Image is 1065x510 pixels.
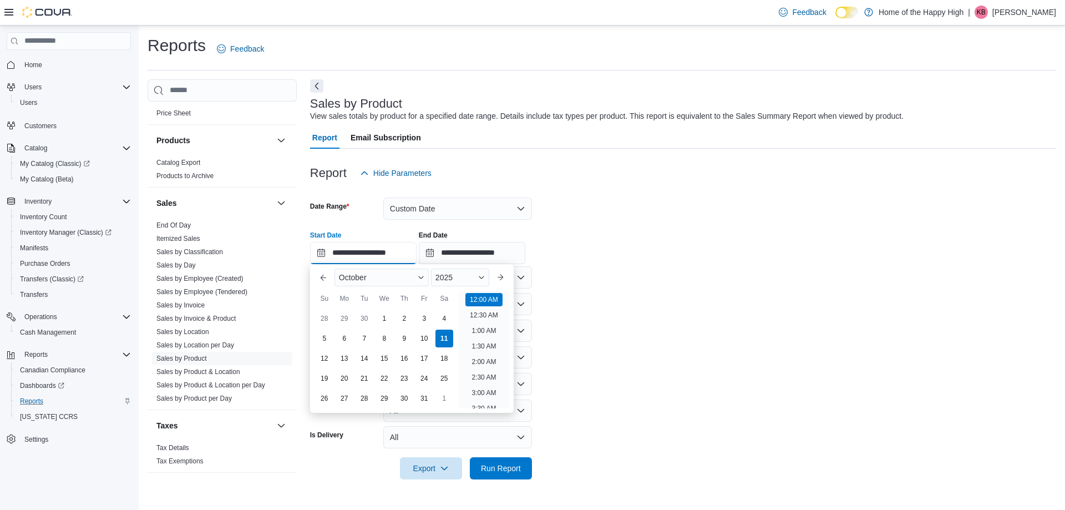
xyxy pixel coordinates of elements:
[11,271,135,287] a: Transfers (Classic)
[156,248,223,256] a: Sales by Classification
[156,261,196,269] a: Sales by Day
[336,310,353,327] div: day-29
[376,370,393,387] div: day-22
[435,390,453,407] div: day-1
[24,122,57,130] span: Customers
[156,235,200,243] a: Itemized Sales
[156,355,207,362] a: Sales by Product
[11,171,135,187] button: My Catalog (Beta)
[415,390,433,407] div: day-31
[376,350,393,367] div: day-15
[16,272,88,286] a: Transfers (Classic)
[316,350,333,367] div: day-12
[156,261,196,270] span: Sales by Day
[312,127,337,149] span: Report
[156,172,214,180] a: Products to Archive
[156,234,200,243] span: Itemized Sales
[156,301,205,310] span: Sales by Invoice
[310,231,342,240] label: Start Date
[419,242,525,264] input: Press the down key to open a popover containing a calendar.
[376,390,393,407] div: day-29
[376,290,393,307] div: We
[20,213,67,221] span: Inventory Count
[16,410,131,423] span: Washington CCRS
[20,118,131,132] span: Customers
[467,355,500,368] li: 2:00 AM
[156,314,236,323] span: Sales by Invoice & Product
[20,328,76,337] span: Cash Management
[516,273,525,282] button: Open list of options
[516,300,525,309] button: Open list of options
[415,310,433,327] div: day-3
[415,350,433,367] div: day-17
[11,95,135,110] button: Users
[419,231,448,240] label: End Date
[356,162,436,184] button: Hide Parameters
[20,290,48,299] span: Transfers
[16,241,53,255] a: Manifests
[230,43,264,54] span: Feedback
[20,348,131,361] span: Reports
[24,435,48,444] span: Settings
[310,202,349,211] label: Date Range
[336,390,353,407] div: day-27
[20,58,131,72] span: Home
[356,370,373,387] div: day-21
[16,241,131,255] span: Manifests
[156,443,189,452] span: Tax Details
[24,144,47,153] span: Catalog
[435,370,453,387] div: day-25
[16,288,131,301] span: Transfers
[2,57,135,73] button: Home
[148,219,297,410] div: Sales
[376,310,393,327] div: day-1
[395,370,413,387] div: day-23
[465,293,503,306] li: 12:00 AM
[11,240,135,256] button: Manifests
[20,275,84,284] span: Transfers (Classic)
[20,142,131,155] span: Catalog
[11,256,135,271] button: Purchase Orders
[156,221,191,230] span: End Of Day
[156,275,244,282] a: Sales by Employee (Created)
[156,287,247,296] span: Sales by Employee (Tendered)
[20,159,90,168] span: My Catalog (Classic)
[156,367,240,376] span: Sales by Product & Location
[156,301,205,309] a: Sales by Invoice
[336,330,353,347] div: day-6
[395,290,413,307] div: Th
[395,310,413,327] div: day-2
[774,1,830,23] a: Feedback
[992,6,1056,19] p: [PERSON_NAME]
[20,142,52,155] button: Catalog
[2,194,135,209] button: Inventory
[336,290,353,307] div: Mo
[24,350,48,359] span: Reports
[11,156,135,171] a: My Catalog (Classic)
[156,198,177,209] h3: Sales
[20,228,111,237] span: Inventory Manager (Classic)
[415,370,433,387] div: day-24
[11,209,135,225] button: Inventory Count
[336,370,353,387] div: day-20
[491,269,509,286] button: Next month
[16,379,69,392] a: Dashboards
[16,96,131,109] span: Users
[20,195,131,208] span: Inventory
[11,362,135,378] button: Canadian Compliance
[16,173,78,186] a: My Catalog (Beta)
[20,80,46,94] button: Users
[351,127,421,149] span: Email Subscription
[376,330,393,347] div: day-8
[336,350,353,367] div: day-13
[835,18,836,19] span: Dark Mode
[2,79,135,95] button: Users
[22,7,72,18] img: Cova
[356,290,373,307] div: Tu
[20,119,61,133] a: Customers
[16,395,131,408] span: Reports
[275,196,288,210] button: Sales
[315,309,454,408] div: October, 2025
[156,341,234,350] span: Sales by Location per Day
[16,226,131,239] span: Inventory Manager (Classic)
